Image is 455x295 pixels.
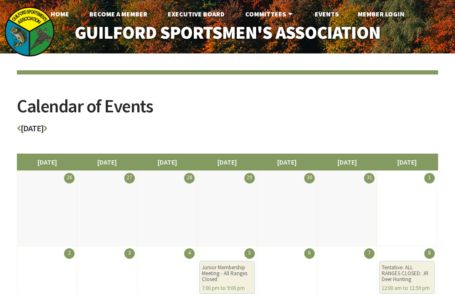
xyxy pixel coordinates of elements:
[17,124,438,137] h3: [DATE]
[64,248,75,259] div: 2
[161,5,231,22] a: Executive Board
[382,265,432,282] div: Tentative: ALL RANGES CLOSED: JR Deer Hunting
[317,154,377,170] li: [DATE]
[124,173,135,183] div: 27
[83,5,154,22] a: Become A Member
[304,248,315,259] div: 6
[202,285,252,291] div: 7:00 pm to 9:00 pm
[304,173,315,183] div: 30
[308,5,345,22] a: Events
[64,173,75,183] div: 26
[44,5,76,22] a: Home
[197,154,257,170] li: [DATE]
[351,5,411,22] a: Member Login
[17,97,438,124] h2: Calendar of Events
[244,173,255,183] div: 29
[59,17,396,48] a: Guilford Sportsmen's Association
[17,154,77,170] li: [DATE]
[244,248,255,259] div: 5
[424,173,435,183] div: 1
[238,5,301,22] a: Committees
[377,154,437,170] li: [DATE]
[424,248,435,259] div: 8
[364,173,375,183] div: 31
[4,6,55,57] img: logo_sm.png
[137,154,197,170] li: [DATE]
[364,248,375,259] div: 7
[77,154,137,170] li: [DATE]
[184,248,195,259] div: 4
[124,248,135,259] div: 3
[257,154,317,170] li: [DATE]
[202,265,252,282] div: Junior Membership Meeting - All Ranges Closed
[382,285,432,291] div: 12:00 am to 11:59 pm
[184,173,195,183] div: 28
